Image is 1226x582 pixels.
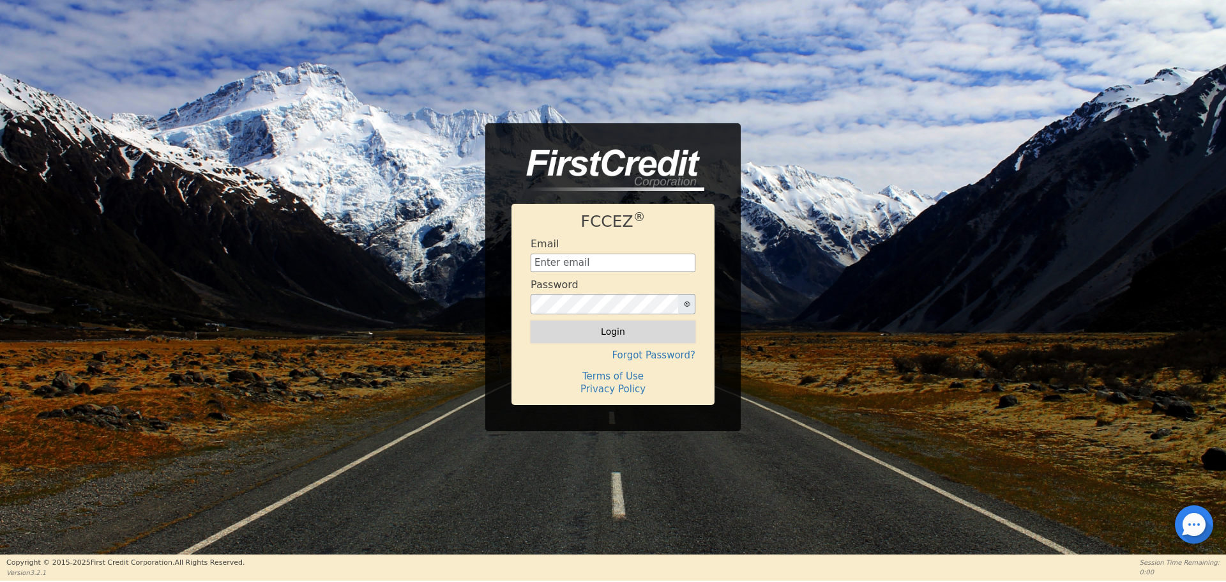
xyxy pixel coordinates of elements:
[531,349,695,361] h4: Forgot Password?
[531,321,695,342] button: Login
[174,558,245,567] span: All Rights Reserved.
[531,383,695,395] h4: Privacy Policy
[531,212,695,231] h1: FCCEZ
[1140,558,1220,567] p: Session Time Remaining:
[1140,567,1220,577] p: 0:00
[531,254,695,273] input: Enter email
[531,279,579,291] h4: Password
[531,371,695,382] h4: Terms of Use
[633,210,646,224] sup: ®
[511,149,704,192] img: logo-CMu_cnol.png
[6,568,245,578] p: Version 3.2.1
[531,294,679,314] input: password
[531,238,559,250] h4: Email
[6,558,245,569] p: Copyright © 2015- 2025 First Credit Corporation.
